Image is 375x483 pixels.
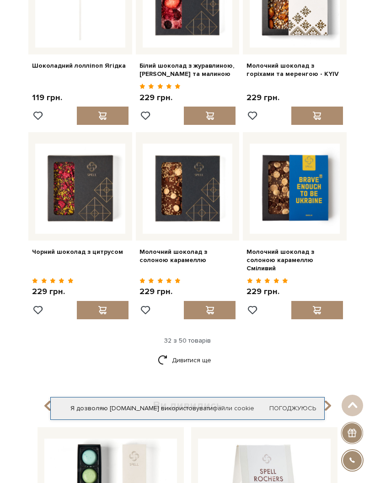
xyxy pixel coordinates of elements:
[32,62,129,70] a: Шоколадний лолліпоп Ягідка
[158,352,217,368] a: Дивитися ще
[32,286,74,297] p: 229 грн.
[246,62,343,78] a: Молочний шоколад з горіхами та меренгою - KYIV
[246,286,288,297] p: 229 грн.
[139,92,181,103] p: 229 грн.
[139,62,236,78] a: Білий шоколад з журавлиною, [PERSON_NAME] та малиною
[27,337,348,345] div: 32 з 50 товарів
[213,404,254,412] a: файли cookie
[51,404,324,413] div: Я дозволяю [DOMAIN_NAME] використовувати
[34,398,341,413] div: Ви дивились
[139,286,181,297] p: 229 грн.
[32,92,62,103] p: 119 грн.
[246,248,343,273] a: Молочний шоколад з солоною карамеллю Сміливий
[139,248,236,264] a: Молочний шоколад з солоною карамеллю
[246,92,279,103] p: 229 грн.
[269,404,316,413] a: Погоджуюсь
[32,248,129,256] a: Чорний шоколад з цитрусом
